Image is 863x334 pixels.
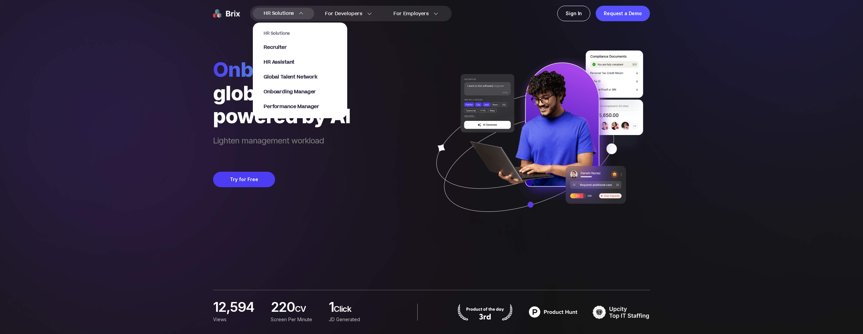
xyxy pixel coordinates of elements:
[264,31,336,36] span: HR Solutions
[264,103,336,110] a: Performance Manager
[593,304,650,321] img: TOP IT STAFFING
[213,316,263,323] div: Views
[264,59,336,66] a: HR Assistant
[264,103,319,110] span: Performance Manager
[264,74,336,80] a: Global Talent Network
[596,6,650,21] a: Request a Demo
[264,44,287,51] span: Recruiter
[329,316,378,323] div: JD Generated
[264,44,336,51] a: Recruiter
[456,304,514,321] img: product hunt badge
[213,301,254,312] span: 12,594
[264,88,316,95] span: Onboarding Manager
[557,6,590,21] a: Sign In
[264,8,294,19] span: HR Solutions
[264,89,336,95] a: Onboarding Manager
[271,301,295,314] span: 220
[213,104,351,127] div: powered by AI
[325,10,362,17] span: For Developers
[329,301,334,314] span: 1
[334,304,378,317] span: Click
[295,304,321,317] span: CV
[213,81,351,104] div: globally
[213,135,351,158] span: Lighten management workload
[213,57,351,81] span: Onboard
[424,51,650,232] img: ai generate
[393,10,429,17] span: For Employers
[213,172,275,187] button: Try for Free
[525,304,582,321] img: product hunt badge
[264,73,318,80] span: Global Talent Network
[271,316,320,323] div: screen per minute
[264,59,294,66] span: HR Assistant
